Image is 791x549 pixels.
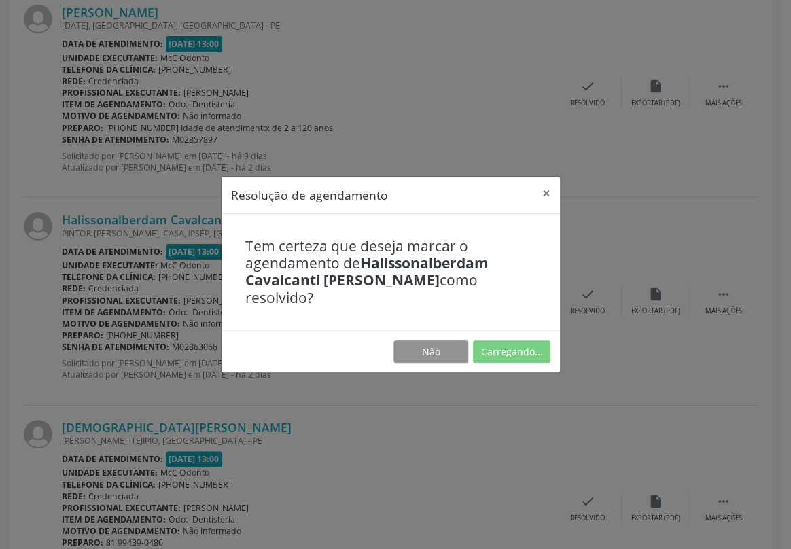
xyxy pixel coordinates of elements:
button: Não [393,340,468,364]
h5: Resolução de agendamento [231,186,388,204]
h4: Tem certeza que deseja marcar o agendamento de como resolvido? [245,238,536,306]
b: Halissonalberdam Cavalcanti [PERSON_NAME] [245,253,489,289]
button: Carregando... [473,340,550,364]
button: Close [533,177,560,210]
